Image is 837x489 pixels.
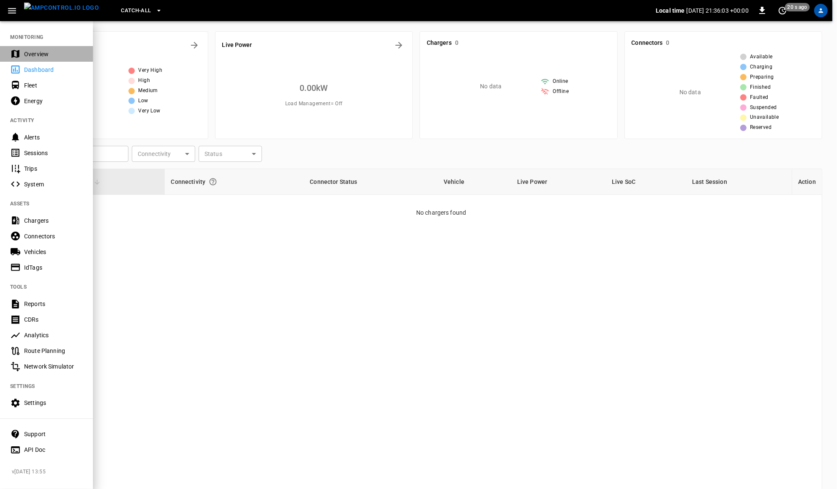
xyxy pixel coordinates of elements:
p: [DATE] 21:36:03 +00:00 [687,6,749,15]
div: IdTags [24,263,83,272]
div: Settings [24,399,83,407]
div: CDRs [24,315,83,324]
button: set refresh interval [776,4,789,17]
div: Sessions [24,149,83,157]
div: Chargers [24,216,83,225]
div: profile-icon [814,4,828,17]
div: Energy [24,97,83,105]
div: Connectors [24,232,83,240]
div: Overview [24,50,83,58]
div: Alerts [24,133,83,142]
div: Reports [24,300,83,308]
div: Support [24,430,83,438]
div: Analytics [24,331,83,339]
div: Trips [24,164,83,173]
span: Catch-all [121,6,151,16]
span: v [DATE] 13:55 [12,468,86,476]
div: Fleet [24,81,83,90]
img: ampcontrol.io logo [24,3,99,13]
div: System [24,180,83,188]
div: Route Planning [24,347,83,355]
div: API Doc [24,445,83,454]
div: Dashboard [24,66,83,74]
div: Vehicles [24,248,83,256]
p: Local time [656,6,685,15]
div: Network Simulator [24,362,83,371]
span: 20 s ago [785,3,810,11]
